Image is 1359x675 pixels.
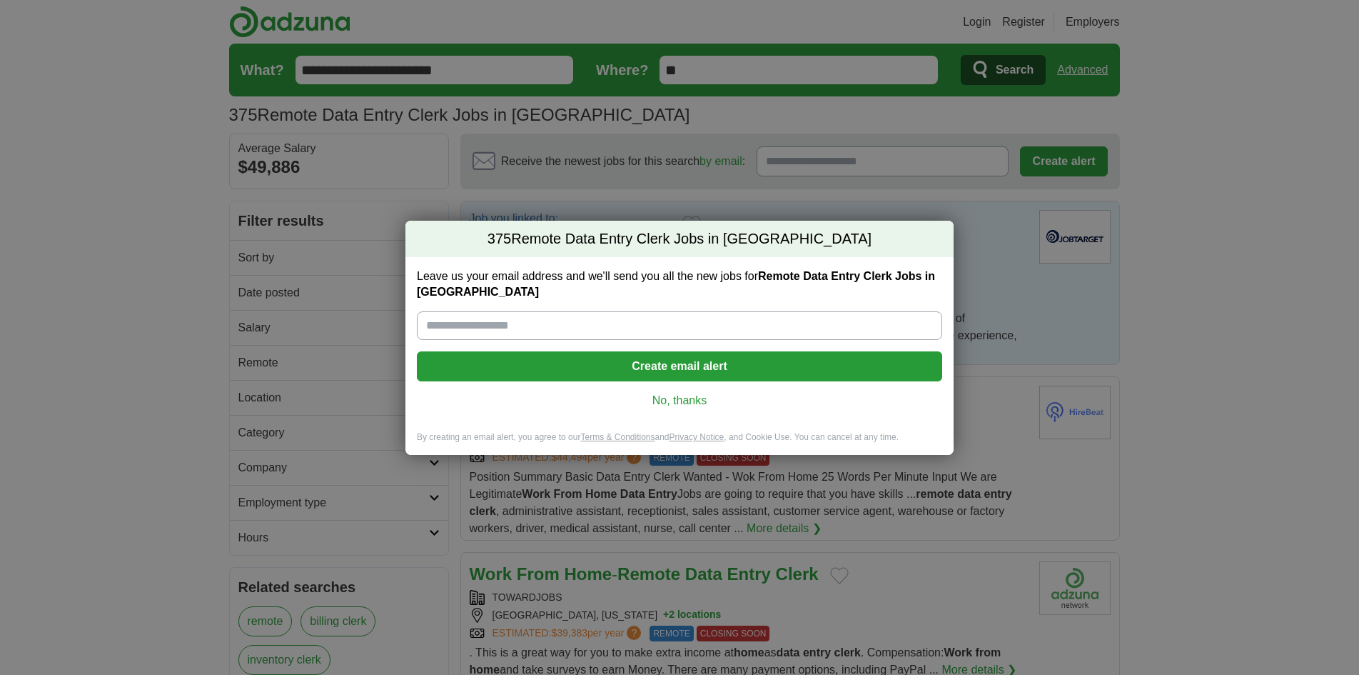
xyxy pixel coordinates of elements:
[405,431,954,455] div: By creating an email alert, you agree to our and , and Cookie Use. You can cancel at any time.
[487,229,511,249] span: 375
[670,432,724,442] a: Privacy Notice
[428,393,931,409] a: No, thanks
[417,269,942,300] label: Leave us your email address and we'll send you all the new jobs for
[405,221,954,258] h2: Remote Data Entry Clerk Jobs in [GEOGRAPHIC_DATA]
[580,432,655,442] a: Terms & Conditions
[417,351,942,381] button: Create email alert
